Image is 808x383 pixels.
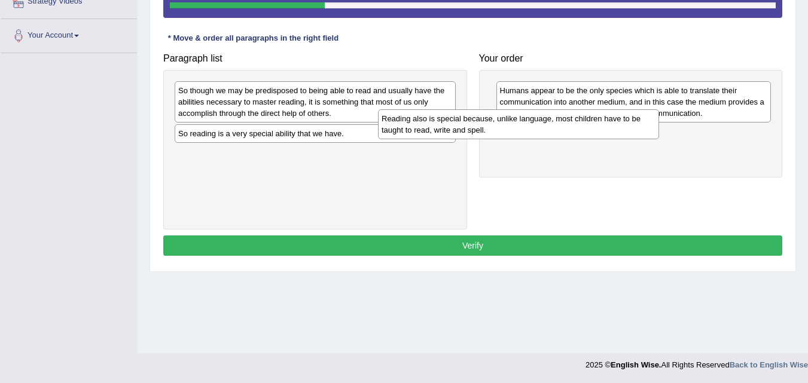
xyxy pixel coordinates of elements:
[175,124,456,143] div: So reading is a very special ability that we have.
[163,53,467,64] h4: Paragraph list
[378,109,659,139] div: Reading also is special because, unlike language, most children have to be taught to read, write ...
[163,33,343,44] div: * Move & order all paragraphs in the right field
[586,353,808,370] div: 2025 © All Rights Reserved
[611,360,661,369] strong: English Wise.
[730,360,808,369] a: Back to English Wise
[175,81,456,122] div: So though we may be predisposed to being able to read and usually have the abilities necessary to...
[496,81,772,122] div: Humans appear to be the only species which is able to translate their communication into another ...
[479,53,783,64] h4: Your order
[1,19,137,49] a: Your Account
[163,235,782,256] button: Verify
